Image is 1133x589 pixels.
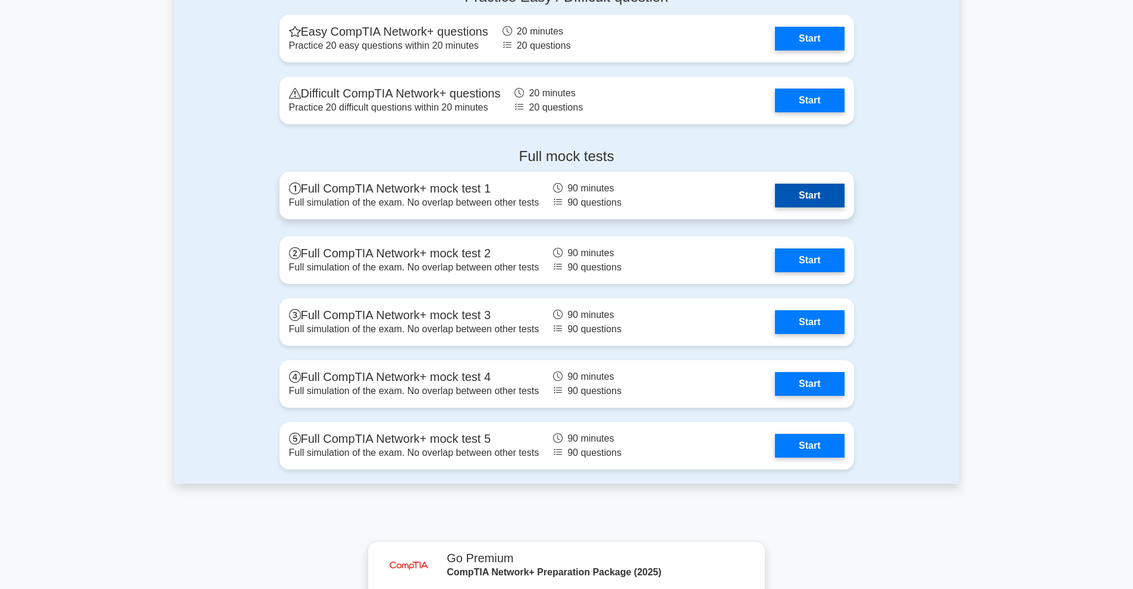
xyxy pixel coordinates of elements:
a: Start [775,27,844,51]
a: Start [775,248,844,272]
a: Start [775,184,844,207]
a: Start [775,89,844,112]
a: Start [775,372,844,396]
a: Start [775,310,844,334]
h4: Full mock tests [280,148,854,165]
a: Start [775,434,844,458]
